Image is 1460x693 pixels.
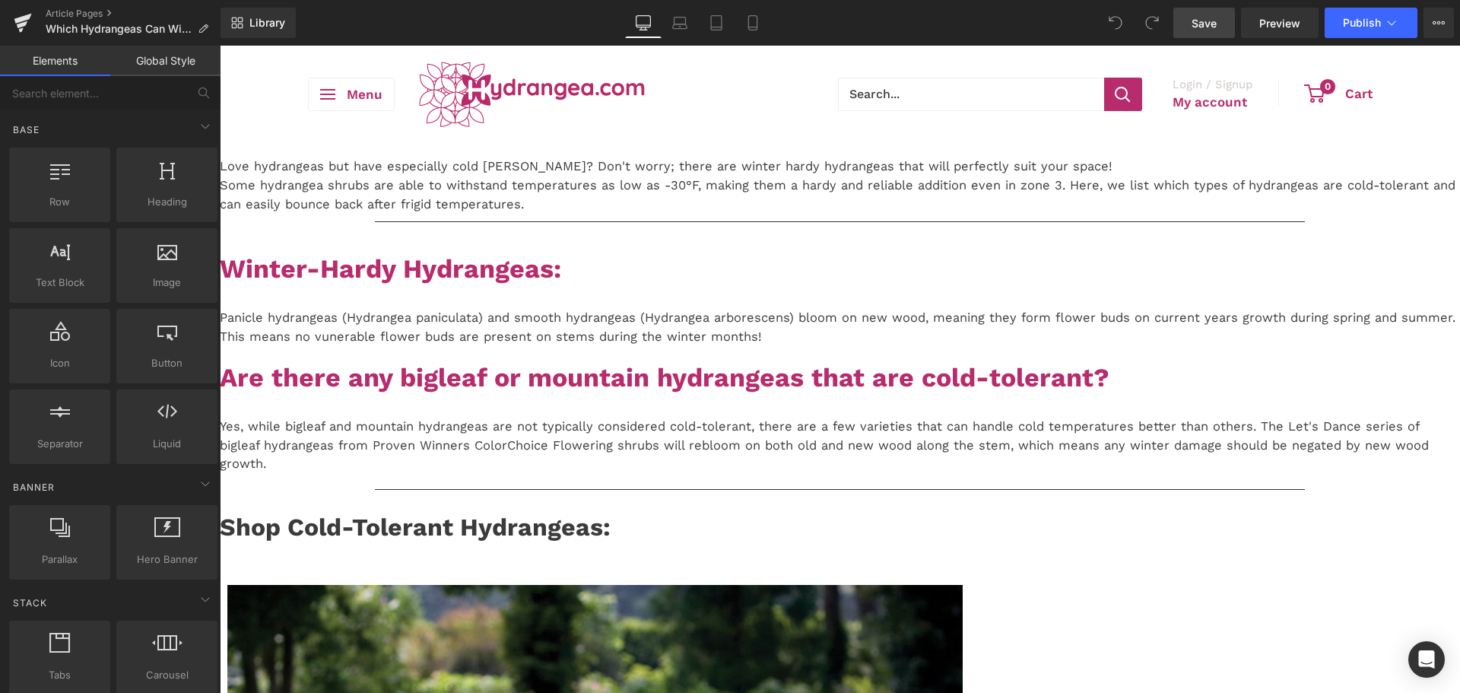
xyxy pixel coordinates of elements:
button: More [1423,8,1454,38]
button: Undo [1100,8,1131,38]
span: Parallax [14,552,106,567]
div: Domain: [DOMAIN_NAME] [40,40,167,52]
a: 0 Cart [1086,37,1153,61]
div: Keywords by Traffic [168,90,256,100]
span: Stack [11,596,49,610]
a: Tablet [698,8,735,38]
a: Mobile [735,8,771,38]
span: Liquid [121,436,213,452]
img: Hydrangea Logo [198,15,426,81]
input: Search... [618,32,884,65]
img: website_grey.svg [24,40,36,52]
a: My account [953,45,1027,69]
span: Which Hydrangeas Can Withstand Cold [PERSON_NAME]? [46,23,192,35]
a: New Library [221,8,296,38]
span: Menu [127,37,163,62]
span: Login / Signup [953,28,1033,49]
span: Library [249,16,285,30]
div: Domain Overview [58,90,136,100]
span: Text Block [14,275,106,291]
a: Article Pages [46,8,221,20]
span: Publish [1343,17,1381,29]
span: 0 [1100,33,1115,49]
span: Icon [14,355,106,371]
button: Publish [1325,8,1417,38]
span: Row [14,194,106,210]
span: Preview [1259,15,1300,31]
img: tab_domain_overview_orange.svg [41,88,53,100]
button: Redo [1137,8,1167,38]
a: Global Style [110,46,221,76]
img: logo_orange.svg [24,24,36,37]
div: v 4.0.25 [43,24,75,37]
span: Banner [11,480,56,494]
span: Hero Banner [121,552,213,567]
span: Separator [14,436,106,452]
span: Button [121,355,213,371]
span: Base [11,122,41,137]
span: Carousel [121,667,213,683]
a: Laptop [662,8,698,38]
span: Tabs [14,667,106,683]
button: Open menu [88,32,175,65]
div: Open Intercom Messenger [1408,641,1445,678]
button: Search [884,32,922,65]
img: tab_keywords_by_traffic_grey.svg [151,88,163,100]
span: Cart [1125,40,1153,56]
span: Image [121,275,213,291]
span: Save [1192,15,1217,31]
a: Preview [1241,8,1319,38]
span: Heading [121,194,213,210]
a: Desktop [625,8,662,38]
